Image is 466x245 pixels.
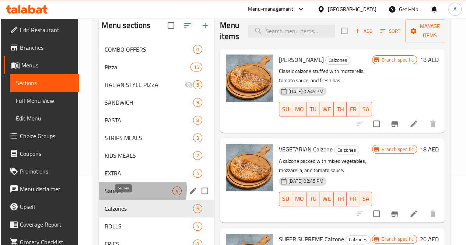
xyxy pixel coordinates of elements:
span: MO [295,104,304,115]
div: items [193,151,202,160]
div: items [193,116,202,125]
button: TU [307,102,319,116]
button: MO [292,102,307,116]
span: Sort sections [179,17,196,34]
button: TU [307,192,319,206]
a: Upsell [4,198,78,216]
a: Menus [4,56,78,74]
button: FR [347,102,359,116]
a: Edit menu item [409,209,418,218]
span: Branch specific [378,146,416,153]
span: Select section [336,23,352,39]
button: WE [319,102,334,116]
span: 2 [193,152,202,159]
button: Manage items [405,20,455,42]
a: Promotions [4,162,78,180]
span: Sauces [105,186,172,195]
span: SU [282,193,289,204]
a: Menu disclaimer [4,180,78,198]
a: Sections [10,74,78,92]
a: Choice Groups [4,127,78,145]
div: EXTRA4 [99,164,214,182]
div: items [193,204,202,213]
a: Coverage Report [4,216,78,233]
span: Sort items [375,25,405,37]
span: WE [322,193,331,204]
p: Classic calzone stuffed with mozzarella, tomato sauce, and fresh basil. [279,67,372,85]
span: 5 [193,205,202,212]
button: SU [279,102,292,116]
button: TH [334,102,347,116]
span: WE [322,104,331,115]
a: Full Menu View [10,92,78,109]
span: Coverage Report [20,220,73,229]
div: EXTRA [105,169,193,178]
svg: Inactive section [184,80,193,89]
div: Calzones [334,146,359,154]
button: Branch-specific-item [386,115,403,133]
span: Manage items [411,22,449,40]
button: Add [352,25,375,37]
span: SUPER SUPREME Calzone [279,234,344,245]
span: Calzones [326,56,350,64]
div: Menu-management [248,5,293,14]
div: Calzones [346,235,371,244]
span: 4 [193,170,202,177]
div: Pizza15 [99,58,214,76]
span: Menu disclaimer [20,185,73,193]
span: Sections [16,78,73,87]
span: TU [310,104,316,115]
span: ITALIAN STYLE PIZZA [105,80,184,89]
div: items [193,98,202,107]
span: 4 [173,188,181,195]
p: A calzone packed with mixed vegetables, mozzarella, and tomato sauce. [279,157,372,175]
span: A [453,5,456,13]
button: TH [334,192,347,206]
h2: Menu sections [102,20,150,31]
span: Choice Groups [20,132,73,140]
span: 4 [193,223,202,230]
span: PASTA [105,116,193,125]
div: STRIPS MEALS3 [99,129,214,147]
span: TU [310,193,316,204]
span: 15 [191,64,202,71]
span: Coupons [20,149,73,158]
span: TH [337,193,344,204]
span: STRIPS MEALS [105,133,193,142]
span: 5 [193,81,202,88]
button: MO [292,192,307,206]
span: VEGETARIAN Calzone [279,144,333,155]
span: 0 [193,46,202,53]
a: Edit Restaurant [4,21,78,39]
span: Calzones [105,204,193,213]
button: FR [347,192,359,206]
a: Edit menu item [409,119,418,128]
button: SU [279,192,292,206]
button: delete [424,115,442,133]
span: Edit Restaurant [20,25,73,34]
span: Edit Menu [16,114,73,123]
span: 9 [193,99,202,106]
div: items [193,80,202,89]
span: 8 [193,117,202,124]
h2: Menu items [220,20,239,42]
span: Branch specific [378,235,416,242]
span: COMBO OFFERS [105,45,193,54]
div: Calzones5 [99,200,214,217]
span: Select to update [369,206,384,221]
button: delete [424,205,442,223]
span: Branches [20,43,73,52]
span: KIDS MEALS [105,151,193,160]
span: ROLLS [105,222,193,231]
div: Sauces4edit [99,182,214,200]
span: 3 [193,134,202,141]
span: Menus [21,61,73,70]
img: MARGHERITA Calzone [226,55,273,102]
div: Calzones [325,56,350,65]
span: SU [282,104,289,115]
